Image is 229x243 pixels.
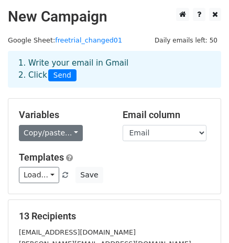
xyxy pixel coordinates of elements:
[19,167,59,183] a: Load...
[177,193,229,243] iframe: Chat Widget
[151,35,221,46] span: Daily emails left: 50
[8,8,221,26] h2: New Campaign
[48,69,77,82] span: Send
[10,57,219,81] div: 1. Write your email in Gmail 2. Click
[19,125,83,141] a: Copy/paste...
[19,152,64,163] a: Templates
[75,167,103,183] button: Save
[19,210,210,222] h5: 13 Recipients
[55,36,122,44] a: freetrial_changed01
[151,36,221,44] a: Daily emails left: 50
[123,109,211,121] h5: Email column
[19,228,136,236] small: [EMAIL_ADDRESS][DOMAIN_NAME]
[8,36,122,44] small: Google Sheet:
[19,109,107,121] h5: Variables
